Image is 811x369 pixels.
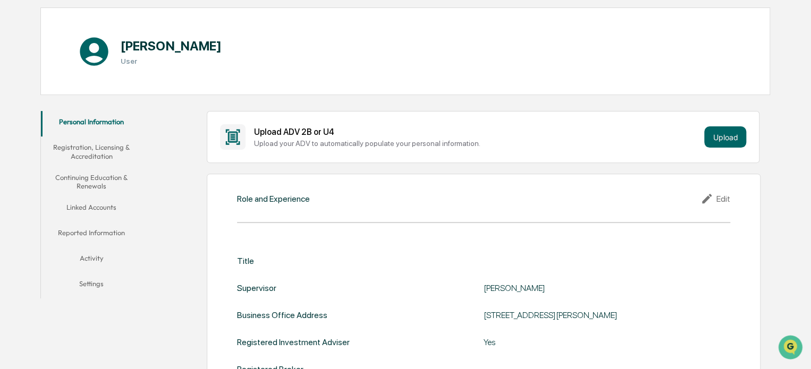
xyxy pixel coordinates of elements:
[75,179,129,188] a: Powered byPylon
[41,273,142,298] button: Settings
[21,134,69,144] span: Preclearance
[254,127,700,137] div: Upload ADV 2B or U4
[36,81,174,92] div: Start new chat
[237,283,276,293] div: Supervisor
[28,48,175,59] input: Clear
[11,81,30,100] img: 1746055101610-c473b297-6a78-478c-a979-82029cc54cd1
[41,111,142,136] button: Personal Information
[6,150,71,169] a: 🔎Data Lookup
[11,155,19,164] div: 🔎
[41,111,142,298] div: secondary tabs example
[41,222,142,247] button: Reported Information
[6,130,73,149] a: 🖐️Preclearance
[484,337,730,347] div: Yes
[181,84,193,97] button: Start new chat
[777,334,806,363] iframe: Open customer support
[237,194,310,204] div: Role and Experience
[484,310,730,320] div: [STREET_ADDRESS][PERSON_NAME]
[11,135,19,143] div: 🖐️
[484,283,730,293] div: [PERSON_NAME]
[21,154,67,165] span: Data Lookup
[704,126,746,148] button: Upload
[88,134,132,144] span: Attestations
[121,38,221,54] h1: [PERSON_NAME]
[237,310,327,320] div: Business Office Address
[41,247,142,273] button: Activity
[121,57,221,65] h3: User
[77,135,86,143] div: 🗄️
[106,180,129,188] span: Pylon
[41,196,142,222] button: Linked Accounts
[237,256,254,266] div: Title
[254,139,700,148] div: Upload your ADV to automatically populate your personal information.
[41,136,142,167] button: Registration, Licensing & Accreditation
[700,192,730,205] div: Edit
[237,337,350,347] div: Registered Investment Adviser
[11,22,193,39] p: How can we help?
[73,130,136,149] a: 🗄️Attestations
[41,167,142,197] button: Continuing Education & Renewals
[36,92,134,100] div: We're available if you need us!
